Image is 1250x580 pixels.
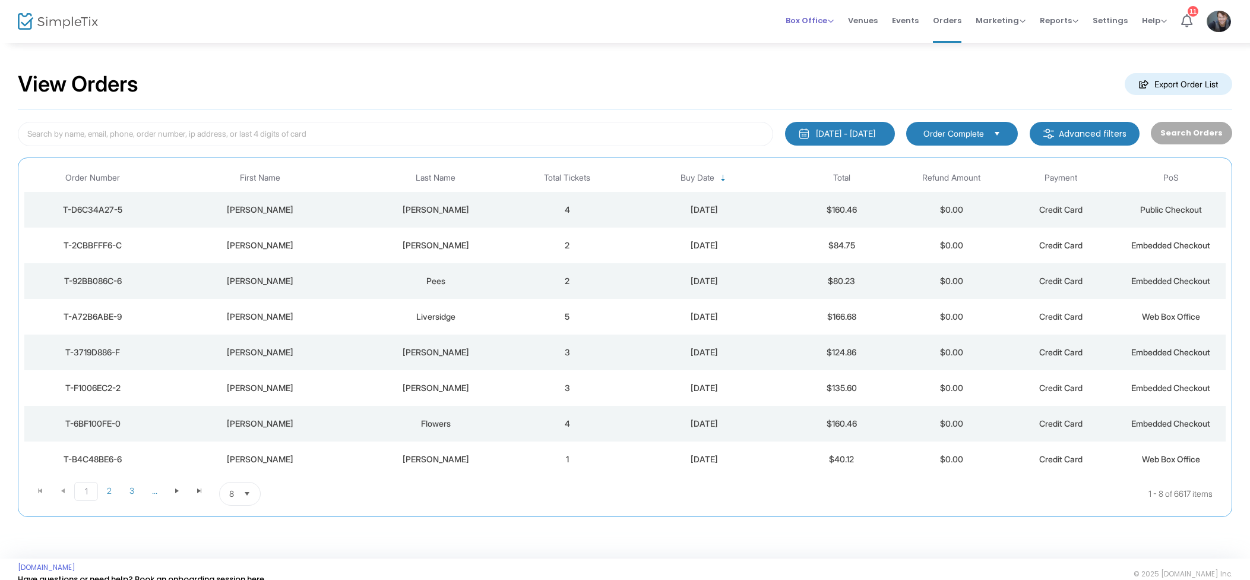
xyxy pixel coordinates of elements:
[787,263,897,299] td: $80.23
[787,335,897,370] td: $124.86
[1039,418,1083,428] span: Credit Card
[1163,173,1179,183] span: PoS
[785,122,895,146] button: [DATE] - [DATE]
[512,263,622,299] td: 2
[1125,73,1232,95] m-button: Export Order List
[1142,454,1200,464] span: Web Box Office
[1188,6,1198,17] div: 11
[362,382,510,394] div: Hunt
[166,482,188,500] span: Go to the next page
[897,164,1007,192] th: Refund Amount
[1131,347,1210,357] span: Embedded Checkout
[195,486,204,496] span: Go to the last page
[625,275,784,287] div: 2025-08-15
[923,128,984,140] span: Order Complete
[1131,418,1210,428] span: Embedded Checkout
[719,174,728,183] span: Sortable
[897,299,1007,335] td: $0.00
[512,335,622,370] td: 3
[787,228,897,263] td: $84.75
[512,406,622,442] td: 4
[27,346,159,358] div: T-3719D886-F
[188,482,211,500] span: Go to the last page
[24,164,1226,477] div: Data table
[989,127,1005,140] button: Select
[897,192,1007,228] td: $0.00
[1140,204,1202,215] span: Public Checkout
[512,192,622,228] td: 4
[798,128,810,140] img: monthly
[625,346,784,358] div: 2025-08-15
[362,453,510,465] div: Carmichael
[625,311,784,323] div: 2025-08-15
[1039,454,1083,464] span: Credit Card
[625,239,784,251] div: 2025-08-15
[1039,311,1083,321] span: Credit Card
[239,483,255,505] button: Select
[27,311,159,323] div: T-A72B6ABE-9
[897,335,1007,370] td: $0.00
[1093,5,1128,36] span: Settings
[1043,128,1055,140] img: filter
[143,482,166,500] span: Page 4
[74,482,98,501] span: Page 1
[897,263,1007,299] td: $0.00
[98,482,121,500] span: Page 2
[1142,15,1167,26] span: Help
[1131,240,1210,250] span: Embedded Checkout
[164,418,356,430] div: Karen
[164,311,356,323] div: Vincenza
[786,15,834,26] span: Box Office
[172,486,182,496] span: Go to the next page
[897,442,1007,477] td: $0.00
[512,299,622,335] td: 5
[27,204,159,216] div: T-D6C34A27-5
[164,382,356,394] div: Kelly
[897,228,1007,263] td: $0.00
[848,5,878,36] span: Venues
[27,453,159,465] div: T-B4C48BE6-6
[229,488,234,500] span: 8
[27,418,159,430] div: T-6BF100FE-0
[362,275,510,287] div: Pees
[787,442,897,477] td: $40.12
[164,239,356,251] div: kerry
[787,370,897,406] td: $135.60
[362,418,510,430] div: Flowers
[18,122,773,146] input: Search by name, email, phone, order number, ip address, or last 4 digits of card
[892,5,919,36] span: Events
[625,204,784,216] div: 2025-08-15
[362,311,510,323] div: Liversidge
[1045,173,1077,183] span: Payment
[512,164,622,192] th: Total Tickets
[512,228,622,263] td: 2
[416,173,455,183] span: Last Name
[787,192,897,228] td: $160.46
[164,275,356,287] div: Stephen
[512,442,622,477] td: 1
[164,346,356,358] div: Kelly
[897,406,1007,442] td: $0.00
[18,563,75,572] a: [DOMAIN_NAME]
[897,370,1007,406] td: $0.00
[933,5,961,36] span: Orders
[787,299,897,335] td: $166.68
[625,382,784,394] div: 2025-08-15
[164,453,356,465] div: Ginny
[1131,276,1210,286] span: Embedded Checkout
[1134,569,1232,579] span: © 2025 [DOMAIN_NAME] Inc.
[625,453,784,465] div: 2025-08-15
[1142,311,1200,321] span: Web Box Office
[787,406,897,442] td: $160.46
[625,418,784,430] div: 2025-08-15
[816,128,875,140] div: [DATE] - [DATE]
[1030,122,1140,146] m-button: Advanced filters
[27,382,159,394] div: T-F1006EC2-2
[362,346,510,358] div: Spence
[65,173,120,183] span: Order Number
[379,482,1213,506] kendo-pager-info: 1 - 8 of 6617 items
[27,275,159,287] div: T-92BB086C-6
[27,239,159,251] div: T-2CBBFFF6-C
[976,15,1026,26] span: Marketing
[1039,240,1083,250] span: Credit Card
